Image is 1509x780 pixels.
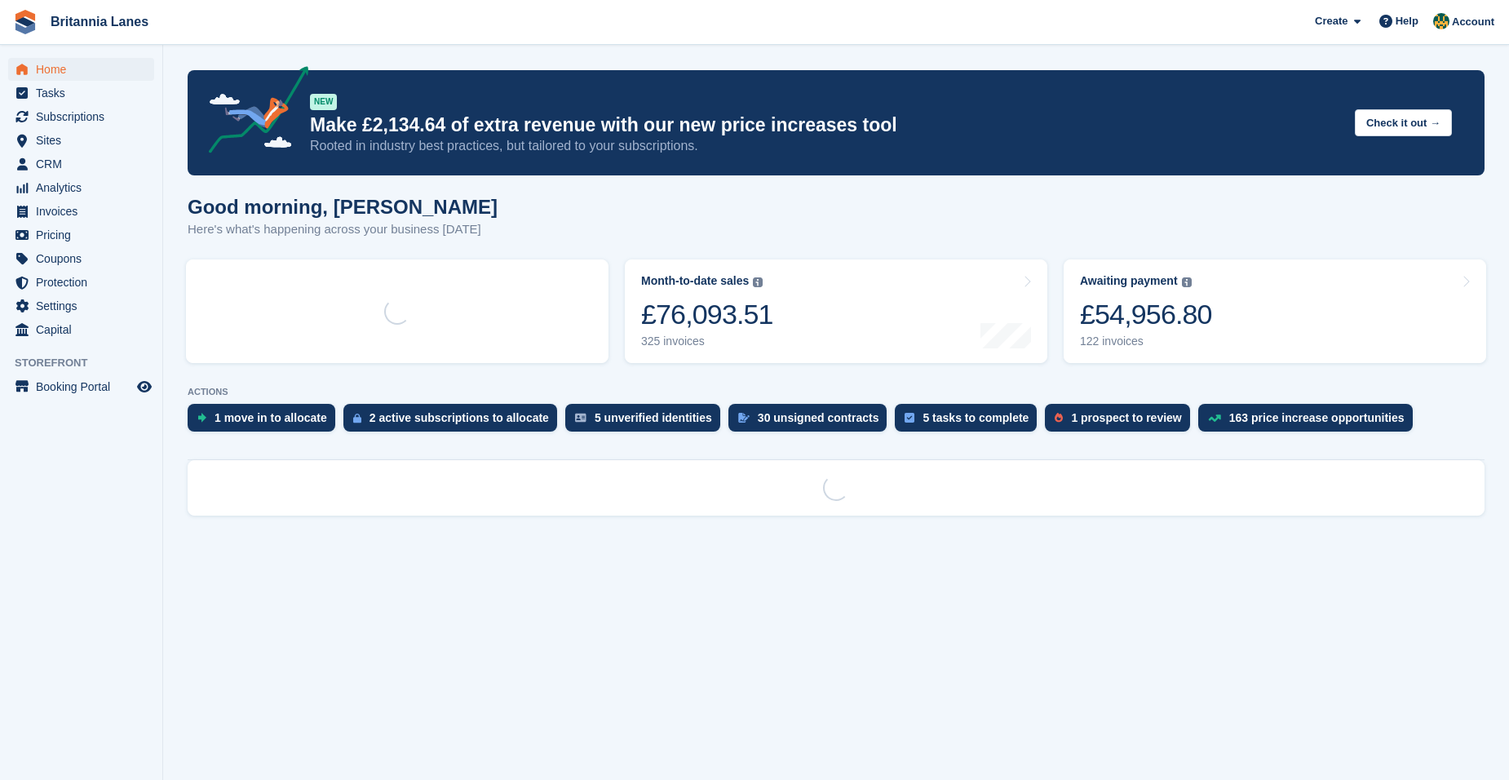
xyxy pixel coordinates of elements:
a: menu [8,129,154,152]
img: stora-icon-8386f47178a22dfd0bd8f6a31ec36ba5ce8667c1dd55bd0f319d3a0aa187defe.svg [13,10,38,34]
div: Month-to-date sales [641,274,749,288]
img: task-75834270c22a3079a89374b754ae025e5fb1db73e45f91037f5363f120a921f8.svg [905,413,914,423]
div: 2 active subscriptions to allocate [370,411,549,424]
h1: Good morning, [PERSON_NAME] [188,196,498,218]
img: price-adjustments-announcement-icon-8257ccfd72463d97f412b2fc003d46551f7dbcb40ab6d574587a9cd5c0d94... [195,66,309,159]
p: ACTIONS [188,387,1485,397]
a: 2 active subscriptions to allocate [343,404,565,440]
span: Create [1315,13,1347,29]
div: 122 invoices [1080,335,1212,348]
img: Sarah Lane [1433,13,1449,29]
p: Here's what's happening across your business [DATE] [188,220,498,239]
span: Storefront [15,355,162,371]
span: Invoices [36,200,134,223]
div: 1 move in to allocate [215,411,327,424]
div: 30 unsigned contracts [758,411,879,424]
span: Help [1396,13,1418,29]
a: menu [8,176,154,199]
a: menu [8,295,154,317]
span: Tasks [36,82,134,104]
span: CRM [36,153,134,175]
img: contract_signature_icon-13c848040528278c33f63329250d36e43548de30e8caae1d1a13099fd9432cc5.svg [738,413,750,423]
img: price_increase_opportunities-93ffe204e8149a01c8c9dc8f82e8f89637d9d84a8eef4429ea346261dce0b2c0.svg [1208,414,1221,422]
span: Capital [36,318,134,341]
div: £76,093.51 [641,298,773,331]
span: Protection [36,271,134,294]
a: 1 move in to allocate [188,404,343,440]
a: 163 price increase opportunities [1198,404,1421,440]
div: Awaiting payment [1080,274,1178,288]
span: Pricing [36,224,134,246]
a: Preview store [135,377,154,397]
a: menu [8,200,154,223]
span: Booking Portal [36,375,134,398]
a: 5 unverified identities [565,404,728,440]
img: move_ins_to_allocate_icon-fdf77a2bb77ea45bf5b3d319d69a93e2d87916cf1d5bf7949dd705db3b84f3ca.svg [197,413,206,423]
a: Awaiting payment £54,956.80 122 invoices [1064,259,1486,363]
img: prospect-51fa495bee0391a8d652442698ab0144808aea92771e9ea1ae160a38d050c398.svg [1055,413,1063,423]
img: icon-info-grey-7440780725fd019a000dd9b08b2336e03edf1995a4989e88bcd33f0948082b44.svg [753,277,763,287]
span: Home [36,58,134,81]
a: Month-to-date sales £76,093.51 325 invoices [625,259,1047,363]
span: Sites [36,129,134,152]
div: 325 invoices [641,335,773,348]
a: menu [8,271,154,294]
div: 5 unverified identities [595,411,712,424]
div: NEW [310,94,337,110]
img: verify_identity-adf6edd0f0f0b5bbfe63781bf79b02c33cf7c696d77639b501bdc392416b5a36.svg [575,413,586,423]
span: Account [1452,14,1494,30]
button: Check it out → [1355,109,1452,136]
a: menu [8,318,154,341]
img: active_subscription_to_allocate_icon-d502201f5373d7db506a760aba3b589e785aa758c864c3986d89f69b8ff3... [353,413,361,423]
a: menu [8,82,154,104]
a: 5 tasks to complete [895,404,1045,440]
span: Settings [36,295,134,317]
a: menu [8,105,154,128]
span: Subscriptions [36,105,134,128]
a: menu [8,247,154,270]
a: 1 prospect to review [1045,404,1197,440]
div: 5 tasks to complete [923,411,1029,424]
p: Rooted in industry best practices, but tailored to your subscriptions. [310,137,1342,155]
a: menu [8,58,154,81]
a: menu [8,224,154,246]
span: Analytics [36,176,134,199]
div: 1 prospect to review [1071,411,1181,424]
div: 163 price increase opportunities [1229,411,1405,424]
p: Make £2,134.64 of extra revenue with our new price increases tool [310,113,1342,137]
div: £54,956.80 [1080,298,1212,331]
a: menu [8,153,154,175]
span: Coupons [36,247,134,270]
img: icon-info-grey-7440780725fd019a000dd9b08b2336e03edf1995a4989e88bcd33f0948082b44.svg [1182,277,1192,287]
a: 30 unsigned contracts [728,404,896,440]
a: menu [8,375,154,398]
a: Britannia Lanes [44,8,155,35]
